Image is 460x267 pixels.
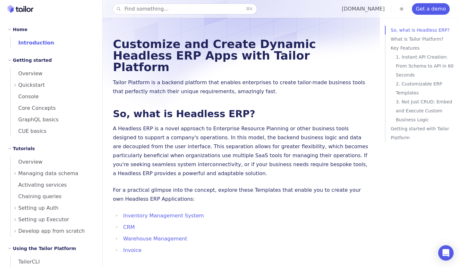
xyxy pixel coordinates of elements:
a: Core Concepts [11,102,95,114]
kbd: K [250,6,253,11]
a: Chaining queries [11,191,95,202]
span: Core Concepts [11,105,56,111]
a: [DOMAIN_NAME] [342,6,385,12]
span: Console [11,93,39,100]
a: CRM [123,224,135,230]
p: For a practical glimpse into the concept, explore these Templates that enable you to create your ... [113,186,370,204]
button: Find something...⌘K [113,4,257,14]
a: GraphQL basics [11,114,95,125]
a: Getting started with Tailor Platform [391,124,457,142]
span: CUE basics [11,128,47,134]
span: Setting up Executor [18,215,69,224]
kbd: ⌘ [246,6,250,11]
h2: Tutorials [13,145,35,152]
a: What is Tailor Platform? [391,35,457,44]
h2: Home [13,26,27,33]
a: Overview [11,156,95,168]
a: Home [8,5,33,13]
a: Inventory Management System [123,213,204,219]
p: A Headless ERP is a novel approach to Enterprise Resource Planning or other business tools design... [113,124,370,178]
span: Develop app from scratch [18,227,85,236]
a: 1. Instant API Creation: From Schema to API in 60 Seconds [396,53,457,79]
span: Managing data schema [18,169,78,178]
a: Get a demo [412,3,450,15]
div: Open Intercom Messenger [438,245,454,261]
a: Customize and Create Dynamic Headless ERP Apps with Tailor Platform [113,37,316,74]
p: Tailor Platform is a backend platform that enables enterprises to create tailor-made business too... [113,78,370,96]
a: Activating services [11,179,95,191]
span: Setting up Auth [18,204,58,213]
span: Overview [11,70,42,77]
a: Overview [11,68,95,79]
span: Chaining queries [11,193,62,199]
a: 2. Customizable ERP Templates [396,79,457,97]
a: Key Features [391,44,457,53]
span: TailorCLI [11,259,40,265]
a: Warehouse Management [123,236,187,242]
a: 3. Not Just CRUD: Embed and Execute Custom Business Logic [396,97,457,124]
a: CUE basics [11,125,95,137]
h2: Using the Tailor Platform [13,245,76,252]
a: Console [11,91,95,102]
span: Activating services [11,182,67,188]
a: So, what is Headless ERP? [391,26,457,35]
h2: Getting started [13,56,52,64]
span: Quickstart [18,81,45,90]
span: Introduction [11,40,54,46]
a: Invoice [123,247,141,253]
a: Introduction [11,37,95,49]
span: GraphQL basics [11,117,59,123]
button: Toggle dark mode [398,5,405,13]
span: Overview [11,159,42,165]
a: So, what is Headless ERP? [113,108,255,119]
